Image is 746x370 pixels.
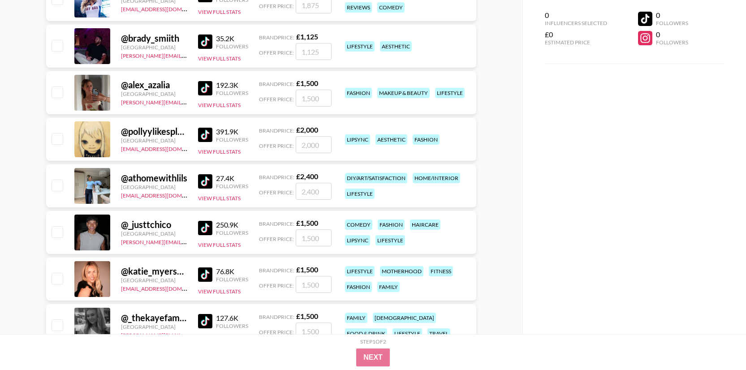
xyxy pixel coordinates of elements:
[259,96,294,103] span: Offer Price:
[259,174,294,181] span: Brand Price:
[198,241,241,248] button: View Full Stats
[121,144,211,152] a: [EMAIL_ADDRESS][DOMAIN_NAME]
[121,51,296,59] a: [PERSON_NAME][EMAIL_ADDRESS][PERSON_NAME][DOMAIN_NAME]
[259,314,294,320] span: Brand Price:
[121,312,187,323] div: @ _thekayefamily
[427,328,450,339] div: travel
[345,88,372,98] div: fashion
[545,39,607,46] div: Estimated Price
[198,267,212,282] img: TikTok
[360,338,386,345] div: Step 1 of 2
[345,235,370,245] div: lipsync
[198,81,212,95] img: TikTok
[216,267,248,276] div: 76.8K
[216,90,248,96] div: Followers
[656,11,688,20] div: 0
[198,288,241,295] button: View Full Stats
[377,282,400,292] div: family
[216,220,248,229] div: 250.9K
[121,33,187,44] div: @ brady_smiith
[345,266,375,276] div: lifestyle
[259,189,294,196] span: Offer Price:
[121,137,187,144] div: [GEOGRAPHIC_DATA]
[259,142,294,149] span: Offer Price:
[198,221,212,235] img: TikTok
[375,134,407,145] div: aesthetic
[656,30,688,39] div: 0
[216,34,248,43] div: 35.2K
[296,323,332,340] input: 1,500
[198,34,212,49] img: TikTok
[121,172,187,184] div: @ athomewithlils
[121,219,187,230] div: @ _justtchico
[345,134,370,145] div: lipsync
[216,323,248,329] div: Followers
[356,348,390,366] button: Next
[198,314,212,328] img: TikTok
[377,88,430,98] div: makeup & beauty
[259,220,294,227] span: Brand Price:
[121,284,211,292] a: [EMAIL_ADDRESS][DOMAIN_NAME]
[121,277,187,284] div: [GEOGRAPHIC_DATA]
[198,174,212,189] img: TikTok
[259,329,294,336] span: Offer Price:
[380,41,412,52] div: aesthetic
[429,266,453,276] div: fitness
[121,266,187,277] div: @ katie_myers12
[296,312,318,320] strong: £ 1,500
[216,276,248,283] div: Followers
[410,219,440,230] div: haircare
[380,266,423,276] div: motherhood
[216,136,248,143] div: Followers
[216,174,248,183] div: 27.4K
[121,44,187,51] div: [GEOGRAPHIC_DATA]
[413,173,460,183] div: home/interior
[121,323,187,330] div: [GEOGRAPHIC_DATA]
[345,328,387,339] div: food & drink
[296,136,332,153] input: 2,000
[121,190,211,199] a: [EMAIL_ADDRESS][DOMAIN_NAME]
[121,4,211,13] a: [EMAIL_ADDRESS][DOMAIN_NAME]
[392,328,422,339] div: lifestyle
[296,229,332,246] input: 1,500
[259,267,294,274] span: Brand Price:
[121,184,187,190] div: [GEOGRAPHIC_DATA]
[375,235,405,245] div: lifestyle
[259,81,294,87] span: Brand Price:
[413,134,440,145] div: fashion
[216,229,248,236] div: Followers
[377,2,405,13] div: comedy
[259,282,294,289] span: Offer Price:
[296,90,332,107] input: 1,500
[216,43,248,50] div: Followers
[373,313,436,323] div: [DEMOGRAPHIC_DATA]
[198,102,241,108] button: View Full Stats
[259,3,294,9] span: Offer Price:
[296,276,332,293] input: 1,500
[198,128,212,142] img: TikTok
[656,20,688,26] div: Followers
[545,11,607,20] div: 0
[259,127,294,134] span: Brand Price:
[296,43,332,60] input: 1,125
[545,30,607,39] div: £0
[296,219,318,227] strong: £ 1,500
[198,9,241,15] button: View Full Stats
[121,97,296,106] a: [PERSON_NAME][EMAIL_ADDRESS][PERSON_NAME][DOMAIN_NAME]
[656,39,688,46] div: Followers
[198,55,241,62] button: View Full Stats
[296,32,318,41] strong: £ 1,125
[345,282,372,292] div: fashion
[121,230,187,237] div: [GEOGRAPHIC_DATA]
[296,265,318,274] strong: £ 1,500
[296,125,318,134] strong: £ 2,000
[345,313,367,323] div: family
[259,49,294,56] span: Offer Price:
[216,314,248,323] div: 127.6K
[121,237,254,245] a: [PERSON_NAME][EMAIL_ADDRESS][DOMAIN_NAME]
[259,236,294,242] span: Offer Price:
[545,20,607,26] div: Influencers Selected
[198,195,241,202] button: View Full Stats
[345,219,372,230] div: comedy
[198,148,241,155] button: View Full Stats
